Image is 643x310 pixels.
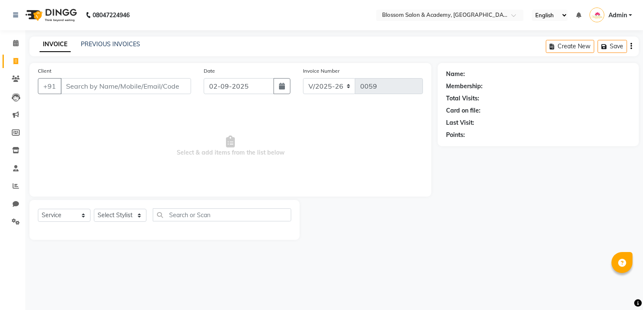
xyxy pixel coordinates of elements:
span: Admin [608,11,627,20]
div: Membership: [446,82,483,91]
input: Search or Scan [153,208,291,221]
span: Select & add items from the list below [38,104,423,188]
a: PREVIOUS INVOICES [81,40,140,48]
div: Total Visits: [446,94,479,103]
a: INVOICE [40,37,71,52]
div: Last Visit: [446,118,474,127]
label: Invoice Number [303,67,340,75]
iframe: chat widget [608,276,635,302]
input: Search by Name/Mobile/Email/Code [61,78,191,94]
img: Admin [590,8,604,22]
button: Save [598,40,627,53]
label: Client [38,67,51,75]
div: Name: [446,70,465,79]
b: 08047224946 [93,3,130,27]
img: logo [21,3,79,27]
button: Create New [546,40,594,53]
div: Points: [446,131,465,139]
label: Date [204,67,215,75]
div: Card on file: [446,106,481,115]
button: +91 [38,78,61,94]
